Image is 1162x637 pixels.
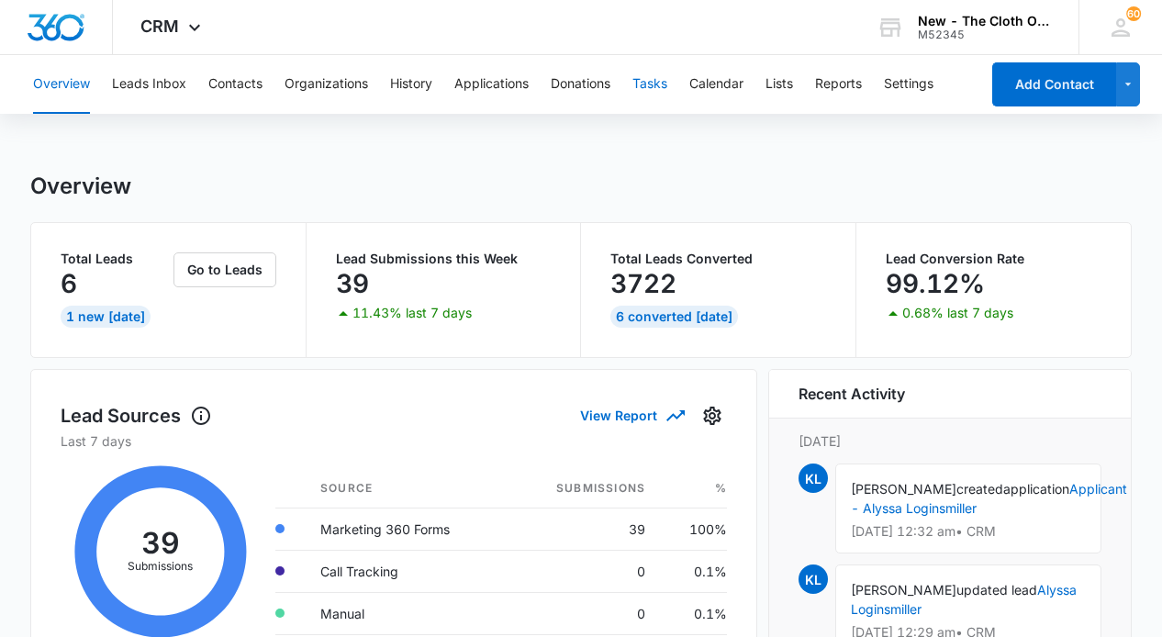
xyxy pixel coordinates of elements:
[799,564,828,594] span: KL
[508,508,660,550] td: 39
[689,55,743,114] button: Calendar
[799,464,828,493] span: KL
[173,262,276,277] a: Go to Leads
[306,469,508,508] th: Source
[884,55,933,114] button: Settings
[551,55,610,114] button: Donations
[632,55,667,114] button: Tasks
[61,252,170,265] p: Total Leads
[799,431,1101,451] p: [DATE]
[698,401,727,430] button: Settings
[851,481,956,497] span: [PERSON_NAME]
[61,431,727,451] p: Last 7 days
[851,525,1086,538] p: [DATE] 12:32 am • CRM
[610,306,738,328] div: 6 Converted [DATE]
[112,55,186,114] button: Leads Inbox
[336,252,552,265] p: Lead Submissions this Week
[140,17,179,36] span: CRM
[173,252,276,287] button: Go to Leads
[508,592,660,634] td: 0
[580,399,683,431] button: View Report
[61,306,151,328] div: 1 New [DATE]
[956,481,1003,497] span: created
[992,62,1116,106] button: Add Contact
[918,28,1052,41] div: account id
[336,269,369,298] p: 39
[285,55,368,114] button: Organizations
[660,469,727,508] th: %
[815,55,862,114] button: Reports
[61,269,77,298] p: 6
[765,55,793,114] button: Lists
[918,14,1052,28] div: account name
[886,269,985,298] p: 99.12%
[454,55,529,114] button: Applications
[660,592,727,634] td: 0.1%
[660,550,727,592] td: 0.1%
[886,252,1102,265] p: Lead Conversion Rate
[610,269,676,298] p: 3722
[610,252,826,265] p: Total Leads Converted
[352,307,472,319] p: 11.43% last 7 days
[33,55,90,114] button: Overview
[1003,481,1069,497] span: application
[306,550,508,592] td: Call Tracking
[208,55,263,114] button: Contacts
[956,582,1037,598] span: updated lead
[902,307,1013,319] p: 0.68% last 7 days
[1126,6,1141,21] div: notifications count
[508,469,660,508] th: Submissions
[390,55,432,114] button: History
[306,508,508,550] td: Marketing 360 Forms
[306,592,508,634] td: Manual
[61,402,212,430] h1: Lead Sources
[851,582,956,598] span: [PERSON_NAME]
[1126,6,1141,21] span: 60
[30,173,131,200] h1: Overview
[660,508,727,550] td: 100%
[508,550,660,592] td: 0
[799,383,905,405] h6: Recent Activity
